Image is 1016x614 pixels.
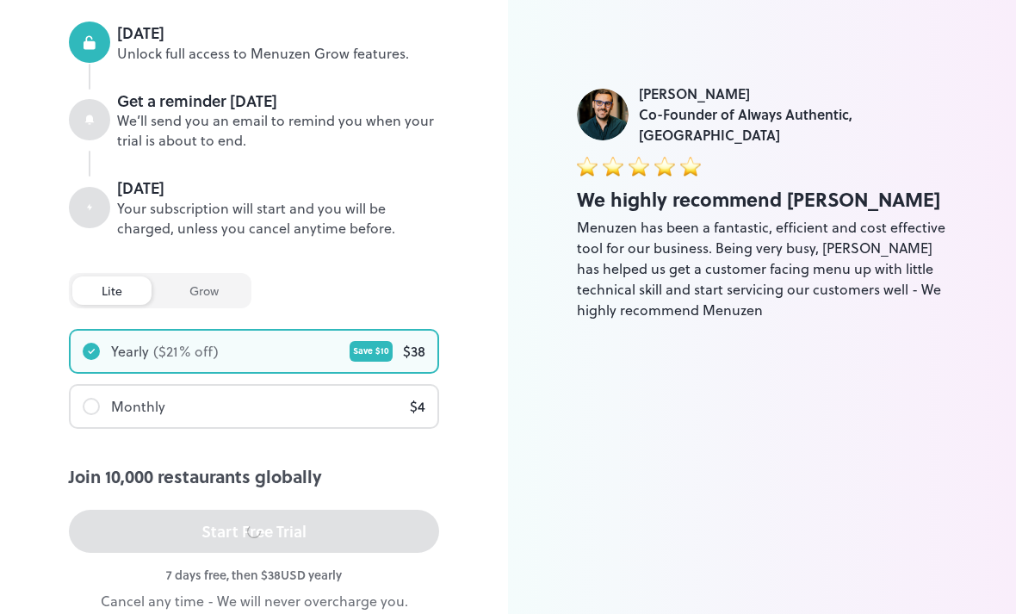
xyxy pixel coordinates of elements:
div: Monthly [111,396,165,417]
div: $ 4 [410,396,425,417]
div: ($ 21 % off) [153,341,219,362]
div: grow [160,276,248,305]
div: Yearly [111,341,149,362]
div: Menuzen has been a fantastic, efficient and cost effective tool for our business. Being very busy... [577,217,947,320]
div: $ 38 [403,341,425,362]
img: star [577,156,598,177]
div: Unlock full access to Menuzen Grow features. [117,44,439,64]
img: star [654,156,675,177]
img: star [603,156,623,177]
img: Jade Hajj [577,89,629,140]
div: We’ll send you an email to remind you when your trial is about to end. [117,111,439,151]
div: lite [72,276,152,305]
div: [PERSON_NAME] [639,84,947,104]
div: Cancel any time - We will never overcharge you. [69,591,439,611]
div: [DATE] [117,177,439,199]
div: Join 10,000 restaurants globally [69,463,439,489]
div: Your subscription will start and you will be charged, unless you cancel anytime before. [117,199,439,239]
div: We highly recommend [PERSON_NAME] [577,185,947,214]
div: Save $ 10 [350,341,393,362]
div: 7 days free, then $ 38 USD yearly [69,566,439,584]
div: Co-Founder of Always Authentic, [GEOGRAPHIC_DATA] [639,104,947,146]
div: Get a reminder [DATE] [117,90,439,112]
div: [DATE] [117,22,439,44]
img: star [680,156,701,177]
img: star [629,156,649,177]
